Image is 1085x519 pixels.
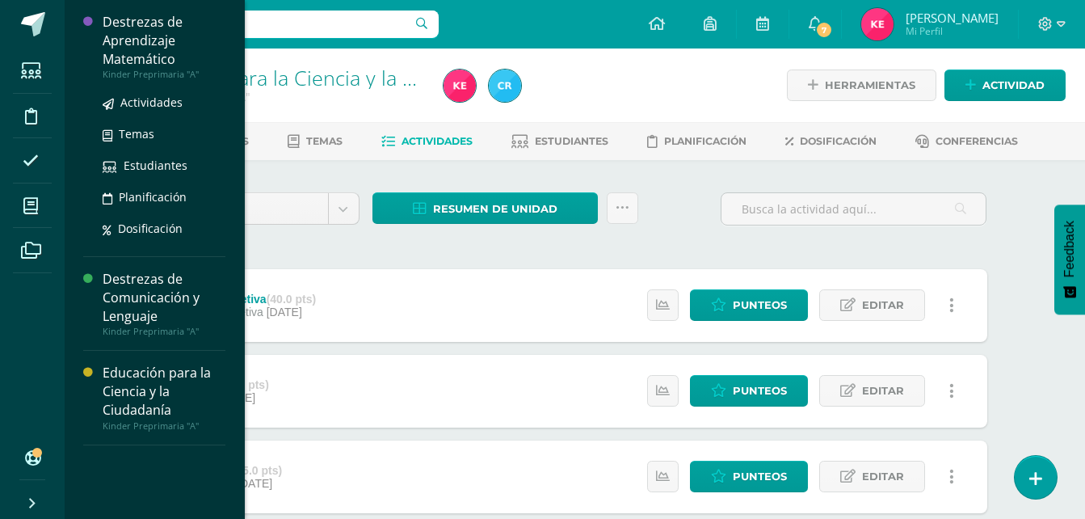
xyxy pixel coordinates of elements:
[647,129,746,154] a: Planificación
[119,189,187,205] span: Planificación
[982,70,1045,100] span: Actividad
[733,462,787,492] span: Punteos
[787,70,936,101] a: Herramientas
[433,194,557,224] span: Resumen de unidad
[103,156,225,175] a: Estudiantes
[690,289,808,321] a: Punteos
[182,293,316,306] div: Prueba objetiva
[785,129,877,154] a: Dosificación
[733,376,787,406] span: Punteos
[906,24,999,38] span: Mi Perfil
[267,306,302,319] span: [DATE]
[862,376,904,406] span: Editar
[119,126,154,141] span: Temas
[489,70,521,102] img: d829077fea71188f4ea6f616d71feccb.png
[825,70,915,100] span: Herramientas
[126,66,424,89] h1: Educación para la Ciencia y la Ciudadanía
[511,129,608,154] a: Estudiantes
[103,13,225,69] div: Destrezas de Aprendizaje Matemático
[238,464,282,477] strong: (5.0 pts)
[936,135,1018,147] span: Conferencias
[164,193,359,224] a: Unidad 4
[237,477,272,490] span: [DATE]
[721,193,986,225] input: Busca la actividad aquí...
[267,293,316,306] strong: (40.0 pts)
[862,462,904,492] span: Editar
[800,135,877,147] span: Dosificación
[118,221,183,236] span: Dosificación
[103,420,225,432] div: Kinder Preprimaria "A"
[103,364,225,420] div: Educación para la Ciencia y la Ciudadanía
[372,192,598,224] a: Resumen de unidad
[75,11,439,38] input: Busca un usuario...
[103,13,225,80] a: Destrezas de Aprendizaje MatemáticoKinder Preprimaria "A"
[103,69,225,80] div: Kinder Preprimaria "A"
[381,129,473,154] a: Actividades
[103,364,225,431] a: Educación para la Ciencia y la CiudadaníaKinder Preprimaria "A"
[103,93,225,112] a: Actividades
[176,193,316,224] span: Unidad 4
[103,188,225,206] a: Planificación
[906,10,999,26] span: [PERSON_NAME]
[862,290,904,320] span: Editar
[815,21,833,39] span: 7
[103,326,225,337] div: Kinder Preprimaria "A"
[126,64,505,91] a: Educación para la Ciencia y la Ciudadanía
[664,135,746,147] span: Planificación
[1062,221,1077,277] span: Feedback
[124,158,187,173] span: Estudiantes
[535,135,608,147] span: Estudiantes
[1054,205,1085,314] button: Feedback - Mostrar encuesta
[120,95,183,110] span: Actividades
[944,70,1066,101] a: Actividad
[690,461,808,492] a: Punteos
[103,270,225,326] div: Destrezas de Comunicación y Lenguaje
[444,70,476,102] img: 5c7b8e1c8238548934d01c0311e969bf.png
[733,290,787,320] span: Punteos
[306,135,343,147] span: Temas
[861,8,894,40] img: 5c7b8e1c8238548934d01c0311e969bf.png
[915,129,1018,154] a: Conferencias
[103,124,225,143] a: Temas
[103,270,225,337] a: Destrezas de Comunicación y LenguajeKinder Preprimaria "A"
[288,129,343,154] a: Temas
[103,219,225,238] a: Dosificación
[402,135,473,147] span: Actividades
[126,89,424,104] div: Kinder Preprimaria 'A'
[690,375,808,407] a: Punteos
